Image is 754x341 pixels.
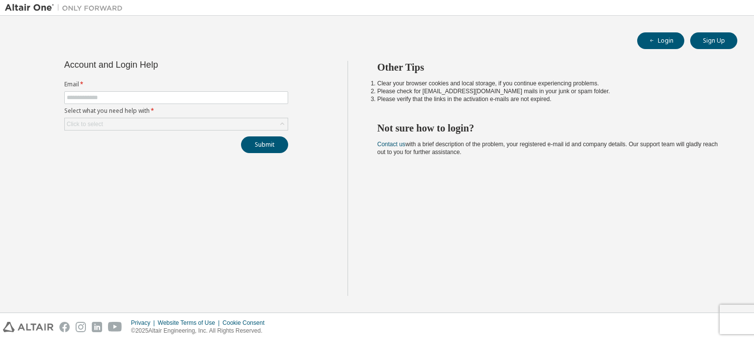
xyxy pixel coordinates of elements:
[377,122,720,134] h2: Not sure how to login?
[67,120,103,128] div: Click to select
[59,322,70,332] img: facebook.svg
[65,118,288,130] div: Click to select
[377,95,720,103] li: Please verify that the links in the activation e-mails are not expired.
[92,322,102,332] img: linkedin.svg
[131,327,270,335] p: © 2025 Altair Engineering, Inc. All Rights Reserved.
[108,322,122,332] img: youtube.svg
[131,319,158,327] div: Privacy
[377,79,720,87] li: Clear your browser cookies and local storage, if you continue experiencing problems.
[3,322,54,332] img: altair_logo.svg
[64,61,243,69] div: Account and Login Help
[637,32,684,49] button: Login
[222,319,270,327] div: Cookie Consent
[377,61,720,74] h2: Other Tips
[377,141,718,156] span: with a brief description of the problem, your registered e-mail id and company details. Our suppo...
[64,80,288,88] label: Email
[64,107,288,115] label: Select what you need help with
[690,32,737,49] button: Sign Up
[158,319,222,327] div: Website Terms of Use
[5,3,128,13] img: Altair One
[377,87,720,95] li: Please check for [EMAIL_ADDRESS][DOMAIN_NAME] mails in your junk or spam folder.
[241,136,288,153] button: Submit
[377,141,405,148] a: Contact us
[76,322,86,332] img: instagram.svg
